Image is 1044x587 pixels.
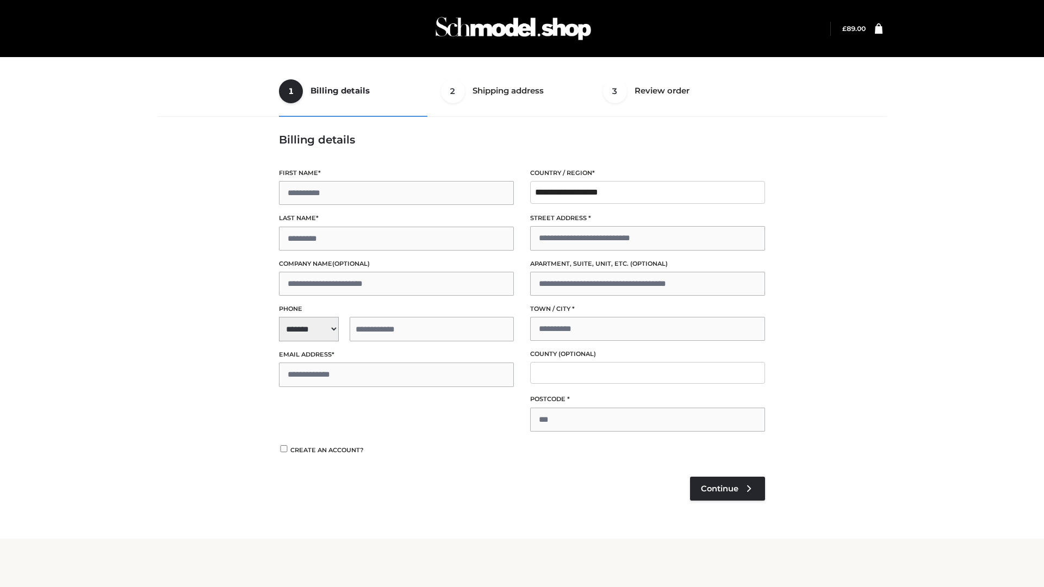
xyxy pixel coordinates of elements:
[432,7,595,50] img: Schmodel Admin 964
[530,259,765,269] label: Apartment, suite, unit, etc.
[279,213,514,223] label: Last name
[530,349,765,359] label: County
[530,168,765,178] label: Country / Region
[630,260,668,267] span: (optional)
[279,304,514,314] label: Phone
[701,484,738,494] span: Continue
[279,259,514,269] label: Company name
[842,24,866,33] a: £89.00
[530,304,765,314] label: Town / City
[842,24,847,33] span: £
[332,260,370,267] span: (optional)
[530,394,765,404] label: Postcode
[842,24,866,33] bdi: 89.00
[279,168,514,178] label: First name
[279,133,765,146] h3: Billing details
[279,349,514,360] label: Email address
[279,445,289,452] input: Create an account?
[530,213,765,223] label: Street address
[290,446,364,454] span: Create an account?
[690,477,765,501] a: Continue
[558,350,596,358] span: (optional)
